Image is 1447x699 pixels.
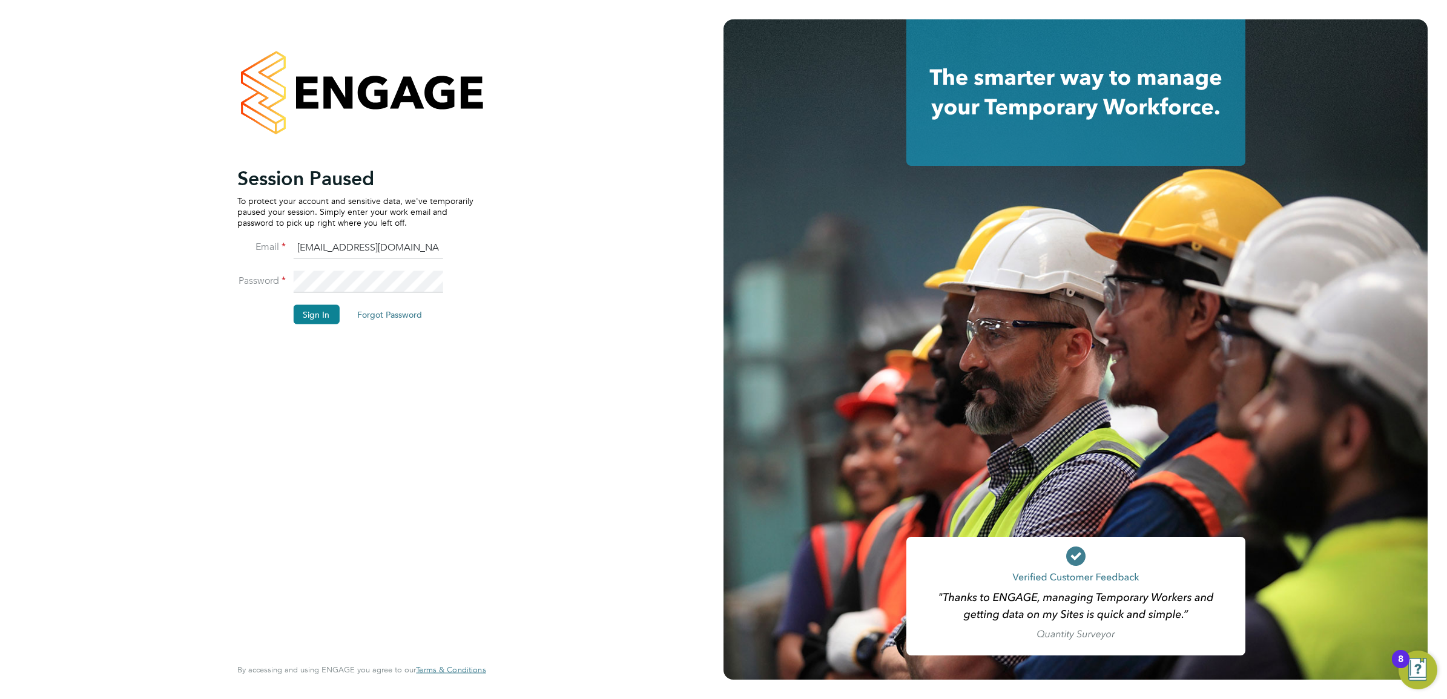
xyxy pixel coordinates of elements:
div: 8 [1398,659,1403,675]
label: Email [237,240,286,253]
input: Enter your work email... [293,237,443,259]
span: By accessing and using ENGAGE you agree to our [237,665,486,675]
button: Open Resource Center, 8 new notifications [1399,651,1437,689]
button: Forgot Password [348,304,432,324]
h2: Session Paused [237,166,473,190]
p: To protect your account and sensitive data, we've temporarily paused your session. Simply enter y... [237,195,473,228]
label: Password [237,274,286,287]
a: Terms & Conditions [416,665,486,675]
button: Sign In [293,304,339,324]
